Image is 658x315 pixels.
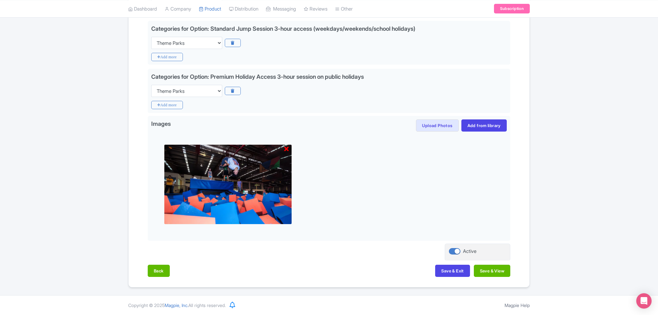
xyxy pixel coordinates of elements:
[151,101,183,109] i: Add more
[165,303,188,308] span: Magpie, Inc.
[461,119,507,132] a: Add from library
[505,303,530,308] a: Magpie Help
[474,265,510,277] button: Save & View
[151,25,415,32] div: Categories for Option: Standard Jump Session 3-hour access (weekdays/weekends/school holidays)
[151,53,183,61] i: Add more
[151,119,171,130] span: Images
[151,73,364,80] div: Categories for Option: Premium Holiday Access 3-hour session on public holidays
[636,293,652,309] div: Open Intercom Messenger
[164,144,292,224] img: cxhcvtmk5bx8j2hgdzgc.webp
[463,248,476,255] div: Active
[435,265,470,277] button: Save & Exit
[124,302,230,309] div: Copyright © 2025 All rights reserved.
[148,265,170,277] button: Back
[416,119,458,132] button: Upload Photos
[494,4,530,13] a: Subscription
